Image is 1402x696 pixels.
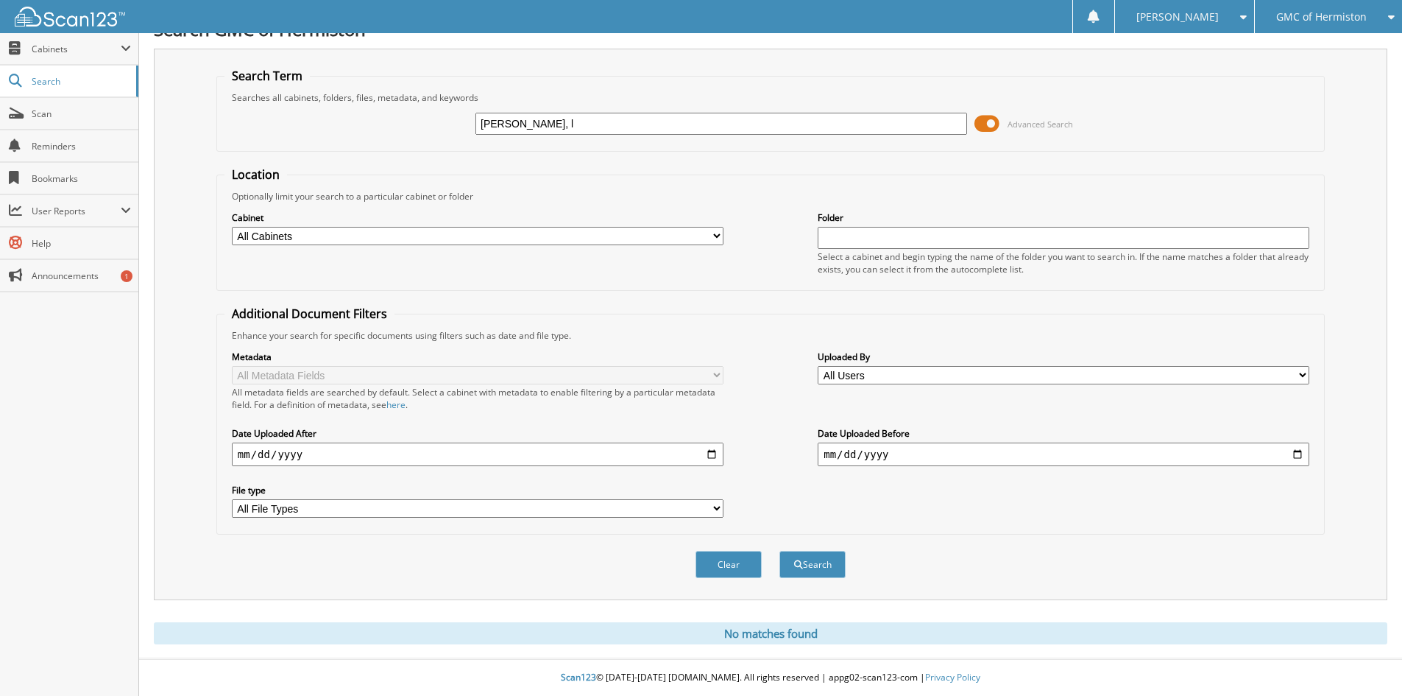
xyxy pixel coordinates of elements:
[224,68,310,84] legend: Search Term
[224,329,1317,342] div: Enhance your search for specific documents using filters such as date and file type.
[32,75,129,88] span: Search
[154,622,1387,644] div: No matches found
[15,7,125,27] img: scan123-logo-white.svg
[818,427,1309,440] label: Date Uploaded Before
[232,427,723,440] label: Date Uploaded After
[224,166,287,183] legend: Location
[32,43,121,55] span: Cabinets
[232,484,723,496] label: File type
[224,306,394,322] legend: Additional Document Filters
[32,108,131,120] span: Scan
[224,91,1317,104] div: Searches all cabinets, folders, files, metadata, and keywords
[1008,119,1073,130] span: Advanced Search
[32,172,131,185] span: Bookmarks
[561,671,596,683] span: Scan123
[32,270,131,282] span: Announcements
[386,398,406,411] a: here
[32,140,131,152] span: Reminders
[818,443,1309,466] input: end
[695,551,762,578] button: Clear
[818,211,1309,224] label: Folder
[32,237,131,250] span: Help
[224,190,1317,203] div: Optionally limit your search to a particular cabinet or folder
[232,211,723,224] label: Cabinet
[818,250,1309,275] div: Select a cabinet and begin typing the name of the folder you want to search in. If the name match...
[232,351,723,363] label: Metadata
[139,660,1402,696] div: © [DATE]-[DATE] [DOMAIN_NAME]. All rights reserved | appg02-scan123-com |
[1276,13,1367,21] span: GMC of Hermiston
[1328,625,1402,696] iframe: Chat Widget
[818,351,1309,363] label: Uploaded By
[232,443,723,466] input: start
[925,671,980,683] a: Privacy Policy
[1136,13,1219,21] span: [PERSON_NAME]
[779,551,846,578] button: Search
[232,386,723,411] div: All metadata fields are searched by default. Select a cabinet with metadata to enable filtering b...
[32,205,121,217] span: User Reports
[121,270,132,282] div: 1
